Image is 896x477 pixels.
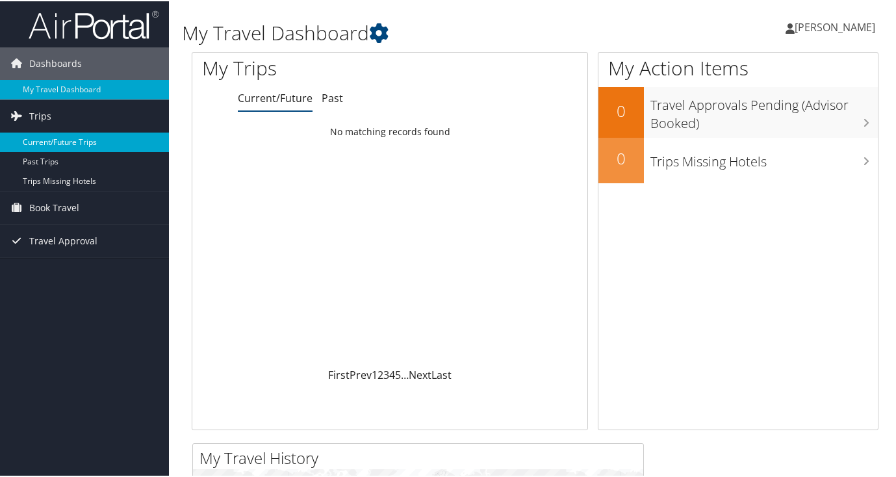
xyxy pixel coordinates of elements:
[322,90,343,104] a: Past
[192,119,587,142] td: No matching records found
[372,367,378,381] a: 1
[350,367,372,381] a: Prev
[182,18,653,45] h1: My Travel Dashboard
[598,136,878,182] a: 0Trips Missing Hotels
[202,53,413,81] h1: My Trips
[199,446,643,468] h2: My Travel History
[598,53,878,81] h1: My Action Items
[29,46,82,79] span: Dashboards
[29,224,97,256] span: Travel Approval
[598,146,644,168] h2: 0
[238,90,313,104] a: Current/Future
[409,367,431,381] a: Next
[650,88,878,131] h3: Travel Approvals Pending (Advisor Booked)
[598,86,878,136] a: 0Travel Approvals Pending (Advisor Booked)
[29,8,159,39] img: airportal-logo.png
[786,6,888,45] a: [PERSON_NAME]
[598,99,644,121] h2: 0
[431,367,452,381] a: Last
[29,190,79,223] span: Book Travel
[395,367,401,381] a: 5
[401,367,409,381] span: …
[650,145,878,170] h3: Trips Missing Hotels
[389,367,395,381] a: 4
[29,99,51,131] span: Trips
[383,367,389,381] a: 3
[378,367,383,381] a: 2
[795,19,875,33] span: [PERSON_NAME]
[328,367,350,381] a: First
